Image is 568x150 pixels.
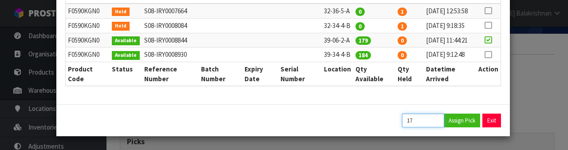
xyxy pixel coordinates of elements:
td: 32-36-5-A [322,4,353,18]
th: Reference Number [142,62,199,86]
span: Available [112,36,140,45]
th: Datetime Arrived [424,62,476,86]
td: 39-06-2-A [322,33,353,47]
span: 184 [355,51,371,59]
input: Quantity Picked [402,114,444,127]
td: S08-IRY0008930 [142,47,199,62]
button: Exit [482,114,501,127]
th: Location [322,62,353,86]
th: Batch Number [199,62,242,86]
span: 0 [355,22,365,31]
th: Product Code [66,62,110,86]
td: S08-IRY0008084 [142,18,199,33]
th: Status [110,62,142,86]
span: 0 [398,51,407,59]
td: F0590KGN0 [66,47,110,62]
span: 1 [398,8,407,16]
span: Available [112,51,140,60]
td: F0590KGN0 [66,18,110,33]
td: [DATE] 11:44:21 [424,33,476,47]
span: 1 [398,22,407,31]
td: [DATE] 12:53:58 [424,4,476,18]
span: 0 [398,36,407,45]
td: 32-34-4-B [322,18,353,33]
td: [DATE] 9:18:35 [424,18,476,33]
td: S08-IRY0007664 [142,4,199,18]
span: Held [112,22,130,31]
th: Serial Number [278,62,322,86]
td: S08-IRY0008844 [142,33,199,47]
button: Assign Pick [444,114,480,127]
td: F0590KGN0 [66,33,110,47]
th: Action [476,62,501,86]
span: Held [112,8,130,16]
span: 0 [355,8,365,16]
span: 179 [355,36,371,45]
th: Expiry Date [242,62,278,86]
th: Qty Available [353,62,395,86]
td: 39-34-4-B [322,47,353,62]
td: [DATE] 9:12:48 [424,47,476,62]
th: Qty Held [395,62,424,86]
td: F0590KGN0 [66,4,110,18]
